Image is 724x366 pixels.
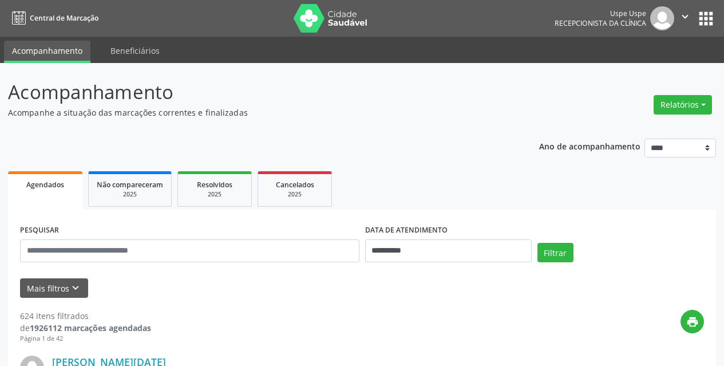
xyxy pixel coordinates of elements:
[20,334,151,344] div: Página 1 de 42
[20,222,59,239] label: PESQUISAR
[197,180,232,190] span: Resolvidos
[30,13,98,23] span: Central de Marcação
[674,6,696,30] button: 
[4,41,90,63] a: Acompanhamento
[20,278,88,298] button: Mais filtroskeyboard_arrow_down
[69,282,82,294] i: keyboard_arrow_down
[555,9,646,18] div: Uspe Uspe
[20,310,151,322] div: 624 itens filtrados
[654,95,712,115] button: Relatórios
[537,243,573,262] button: Filtrar
[696,9,716,29] button: apps
[20,322,151,334] div: de
[102,41,168,61] a: Beneficiários
[679,10,691,23] i: 
[365,222,448,239] label: DATA DE ATENDIMENTO
[681,310,704,333] button: print
[276,180,314,190] span: Cancelados
[8,107,504,119] p: Acompanhe a situação das marcações correntes e finalizadas
[186,190,243,199] div: 2025
[539,139,640,153] p: Ano de acompanhamento
[650,6,674,30] img: img
[30,322,151,333] strong: 1926112 marcações agendadas
[97,180,163,190] span: Não compareceram
[555,18,646,28] span: Recepcionista da clínica
[26,180,64,190] span: Agendados
[686,316,699,328] i: print
[8,9,98,27] a: Central de Marcação
[97,190,163,199] div: 2025
[8,78,504,107] p: Acompanhamento
[266,190,323,199] div: 2025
